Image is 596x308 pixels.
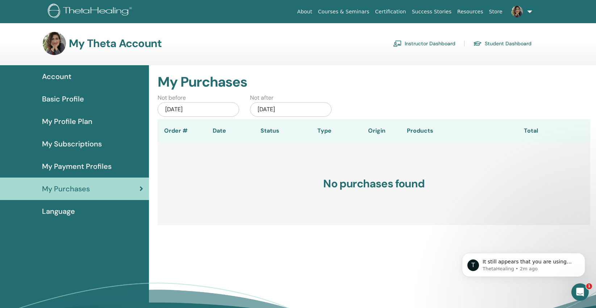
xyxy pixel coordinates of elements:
[43,32,66,55] img: default.jpg
[473,41,482,47] img: graduation-cap.svg
[42,138,102,149] span: My Subscriptions
[32,28,125,34] p: Message from ThetaHealing, sent 2m ago
[158,74,590,91] h2: My Purchases
[250,102,332,117] div: [DATE]
[491,126,538,135] div: Total
[409,5,454,18] a: Success Stories
[295,119,353,142] th: Type
[571,283,589,301] iframe: Intercom live chat
[158,93,186,102] label: Not before
[158,102,239,117] div: [DATE]
[315,5,372,18] a: Courses & Seminars
[486,5,505,18] a: Store
[372,5,409,18] a: Certification
[245,119,295,142] th: Status
[48,4,134,20] img: logo.png
[400,119,491,142] th: Products
[393,40,402,47] img: chalkboard-teacher.svg
[158,119,194,142] th: Order #
[42,93,84,104] span: Basic Profile
[42,206,75,217] span: Language
[42,116,92,127] span: My Profile Plan
[473,38,532,49] a: Student Dashboard
[393,38,455,49] a: Instructor Dashboard
[586,283,592,289] span: 1
[69,37,162,50] h3: My Theta Account
[353,119,400,142] th: Origin
[454,5,486,18] a: Resources
[511,6,523,17] img: default.jpg
[451,238,596,288] iframe: Intercom notifications message
[194,119,245,142] th: Date
[294,5,315,18] a: About
[158,142,590,225] h3: No purchases found
[42,183,90,194] span: My Purchases
[42,161,112,172] span: My Payment Profiles
[250,93,274,102] label: Not after
[42,71,71,82] span: Account
[32,21,125,99] span: It still appears that you are using google translation. We ask that you try to open the link we s...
